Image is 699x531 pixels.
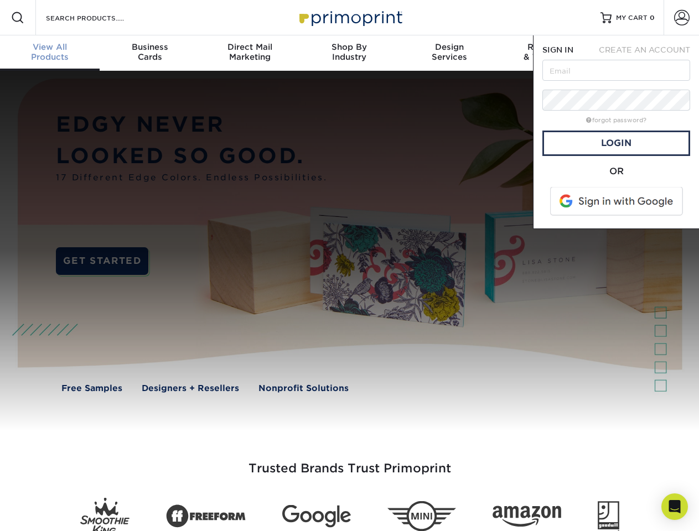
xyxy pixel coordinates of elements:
[299,42,399,52] span: Shop By
[598,501,619,531] img: Goodwill
[499,35,599,71] a: Resources& Templates
[200,42,299,52] span: Direct Mail
[299,42,399,62] div: Industry
[400,42,499,62] div: Services
[299,35,399,71] a: Shop ByIndustry
[542,45,573,54] span: SIGN IN
[586,117,646,124] a: forgot password?
[499,42,599,62] div: & Templates
[45,11,153,24] input: SEARCH PRODUCTS.....
[200,35,299,71] a: Direct MailMarketing
[3,497,94,527] iframe: Google Customer Reviews
[493,506,561,527] img: Amazon
[499,42,599,52] span: Resources
[100,35,199,71] a: BusinessCards
[200,42,299,62] div: Marketing
[542,131,690,156] a: Login
[400,35,499,71] a: DesignServices
[542,165,690,178] div: OR
[661,493,688,520] div: Open Intercom Messenger
[616,13,648,23] span: MY CART
[294,6,405,29] img: Primoprint
[100,42,199,52] span: Business
[650,14,655,22] span: 0
[26,435,674,489] h3: Trusted Brands Trust Primoprint
[599,45,690,54] span: CREATE AN ACCOUNT
[100,42,199,62] div: Cards
[282,505,351,528] img: Google
[542,60,690,81] input: Email
[400,42,499,52] span: Design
